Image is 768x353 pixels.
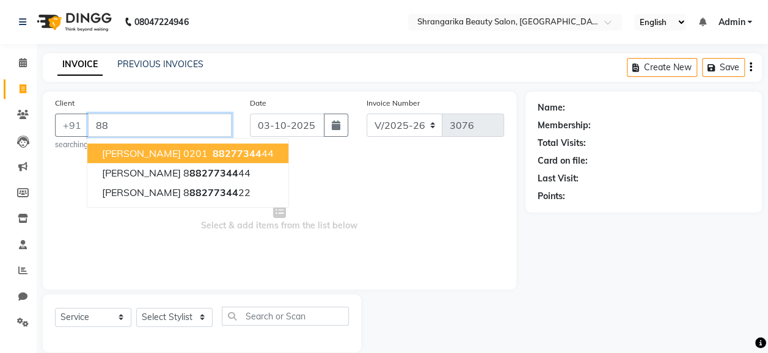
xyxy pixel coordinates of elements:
[55,98,75,109] label: Client
[102,186,181,198] span: [PERSON_NAME]
[213,147,261,159] span: 88277344
[250,98,266,109] label: Date
[538,172,579,185] div: Last Visit:
[57,54,103,76] a: INVOICE
[31,5,115,39] img: logo
[88,114,232,137] input: Search by Name/Mobile/Email/Code
[538,137,586,150] div: Total Visits:
[538,155,588,167] div: Card on file:
[102,147,208,159] span: [PERSON_NAME] 0201
[55,155,504,277] span: Select & add items from the list below
[117,59,203,70] a: PREVIOUS INVOICES
[102,167,181,179] span: [PERSON_NAME]
[210,147,274,159] ngb-highlight: 44
[538,119,591,132] div: Membership:
[538,101,565,114] div: Name:
[55,139,232,150] small: searching...
[627,58,697,77] button: Create New
[189,186,238,198] span: 88277344
[189,167,238,179] span: 88277344
[183,167,251,179] ngb-highlight: 8 44
[134,5,188,39] b: 08047224946
[367,98,420,109] label: Invoice Number
[538,190,565,203] div: Points:
[55,114,89,137] button: +91
[183,186,251,198] ngb-highlight: 8 22
[222,307,349,326] input: Search or Scan
[718,16,745,29] span: Admin
[702,58,745,77] button: Save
